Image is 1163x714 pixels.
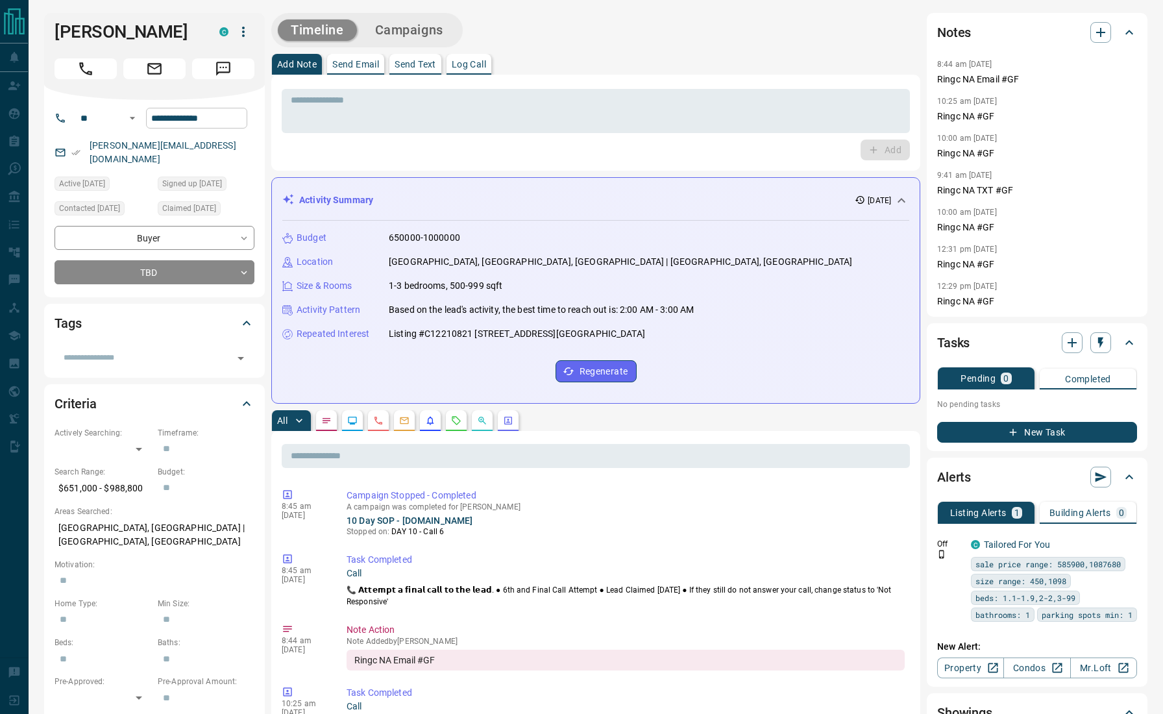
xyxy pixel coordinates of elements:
[55,21,200,42] h1: [PERSON_NAME]
[90,140,236,164] a: [PERSON_NAME][EMAIL_ADDRESS][DOMAIN_NAME]
[282,575,327,584] p: [DATE]
[389,231,460,245] p: 650000-1000000
[55,388,254,419] div: Criteria
[347,553,905,567] p: Task Completed
[937,462,1137,493] div: Alerts
[55,201,151,219] div: Thu Aug 07 2025
[389,327,645,341] p: Listing #C12210821 [STREET_ADDRESS][GEOGRAPHIC_DATA]
[282,645,327,654] p: [DATE]
[55,466,151,478] p: Search Range:
[425,415,435,426] svg: Listing Alerts
[158,598,254,609] p: Min Size:
[937,73,1137,86] p: Ringc NA Email #GF
[961,374,996,383] p: Pending
[950,508,1007,517] p: Listing Alerts
[297,231,326,245] p: Budget
[277,416,288,425] p: All
[937,97,997,106] p: 10:25 am [DATE]
[347,700,905,713] p: Call
[55,427,151,439] p: Actively Searching:
[937,395,1137,414] p: No pending tasks
[321,415,332,426] svg: Notes
[55,58,117,79] span: Call
[937,17,1137,48] div: Notes
[937,327,1137,358] div: Tasks
[937,184,1137,197] p: Ringc NA TXT #GF
[347,686,905,700] p: Task Completed
[55,177,151,195] div: Fri Aug 01 2025
[162,202,216,215] span: Claimed [DATE]
[55,517,254,552] p: [GEOGRAPHIC_DATA], [GEOGRAPHIC_DATA] | [GEOGRAPHIC_DATA], [GEOGRAPHIC_DATA]
[158,201,254,219] div: Fri Aug 01 2025
[282,511,327,520] p: [DATE]
[389,303,694,317] p: Based on the lead's activity, the best time to reach out is: 2:00 AM - 3:00 AM
[282,502,327,511] p: 8:45 am
[362,19,456,41] button: Campaigns
[347,515,472,526] a: 10 Day SOP - [DOMAIN_NAME]
[55,559,254,571] p: Motivation:
[219,27,228,36] div: condos.ca
[278,19,357,41] button: Timeline
[59,202,120,215] span: Contacted [DATE]
[937,658,1004,678] a: Property
[975,574,1066,587] span: size range: 450,1098
[1049,508,1111,517] p: Building Alerts
[277,60,317,69] p: Add Note
[55,478,151,499] p: $651,000 - $988,800
[937,208,997,217] p: 10:00 am [DATE]
[299,193,373,207] p: Activity Summary
[347,650,905,671] div: Ringc NA Email #GF
[347,489,905,502] p: Campaign Stopped - Completed
[347,637,905,646] p: Note Added by [PERSON_NAME]
[1003,374,1009,383] p: 0
[347,567,905,580] p: Call
[984,539,1050,550] a: Tailored For You
[971,540,980,549] div: condos.ca
[868,195,891,206] p: [DATE]
[297,279,352,293] p: Size & Rooms
[297,303,360,317] p: Activity Pattern
[395,60,436,69] p: Send Text
[937,295,1137,308] p: Ringc NA #GF
[158,637,254,648] p: Baths:
[975,591,1075,604] span: beds: 1.1-1.9,2-2,3-99
[937,422,1137,443] button: New Task
[55,637,151,648] p: Beds:
[297,327,369,341] p: Repeated Interest
[55,308,254,339] div: Tags
[937,171,992,180] p: 9:41 am [DATE]
[937,147,1137,160] p: Ringc NA #GF
[1065,375,1111,384] p: Completed
[158,466,254,478] p: Budget:
[55,676,151,687] p: Pre-Approved:
[937,332,970,353] h2: Tasks
[937,22,971,43] h2: Notes
[937,538,963,550] p: Off
[55,393,97,414] h2: Criteria
[1070,658,1137,678] a: Mr.Loft
[125,110,140,126] button: Open
[55,506,254,517] p: Areas Searched:
[282,566,327,575] p: 8:45 am
[347,623,905,637] p: Note Action
[158,177,254,195] div: Fri Aug 01 2025
[975,558,1121,571] span: sale price range: 585900,1087680
[503,415,513,426] svg: Agent Actions
[158,427,254,439] p: Timeframe:
[347,415,358,426] svg: Lead Browsing Activity
[373,415,384,426] svg: Calls
[55,598,151,609] p: Home Type:
[232,349,250,367] button: Open
[158,676,254,687] p: Pre-Approval Amount:
[297,255,333,269] p: Location
[389,255,852,269] p: [GEOGRAPHIC_DATA], [GEOGRAPHIC_DATA], [GEOGRAPHIC_DATA] | [GEOGRAPHIC_DATA], [GEOGRAPHIC_DATA]
[937,110,1137,123] p: Ringc NA #GF
[937,258,1137,271] p: Ringc NA #GF
[556,360,637,382] button: Regenerate
[347,526,905,537] p: Stopped on:
[59,177,105,190] span: Active [DATE]
[55,313,81,334] h2: Tags
[937,245,997,254] p: 12:31 pm [DATE]
[451,415,461,426] svg: Requests
[1003,658,1070,678] a: Condos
